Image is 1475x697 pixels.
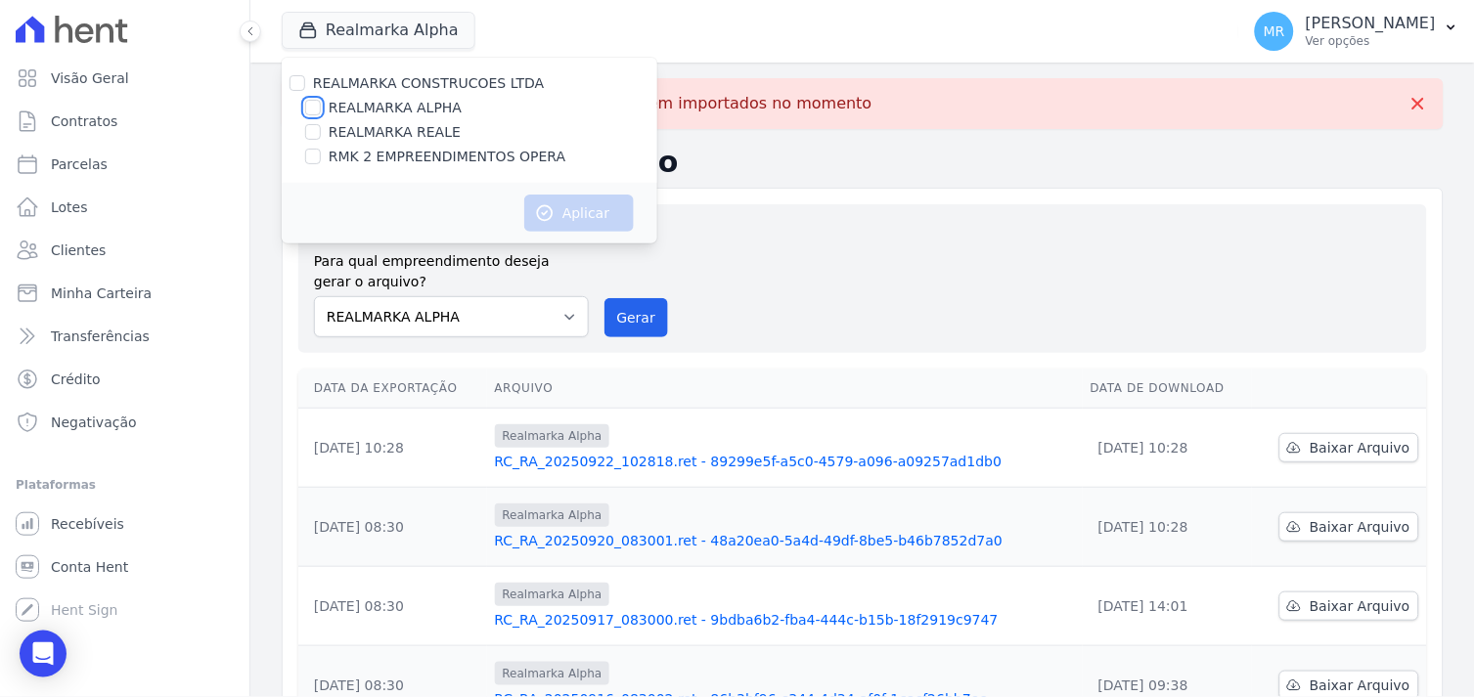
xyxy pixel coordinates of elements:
a: Crédito [8,360,242,399]
h2: Exportações de Retorno [282,145,1444,180]
span: Negativação [51,413,137,432]
span: Baixar Arquivo [1310,438,1410,457]
span: Realmarka Alpha [495,662,610,685]
a: Baixar Arquivo [1279,512,1419,542]
a: RC_RA_20250920_083001.ret - 48a20ea0-5a4d-49df-8be5-b46b7852d7a0 [495,531,1075,550]
span: Realmarka Alpha [495,503,610,527]
td: [DATE] 08:30 [298,567,487,646]
th: Data de Download [1083,369,1252,409]
th: Arquivo [487,369,1083,409]
a: Baixar Arquivo [1279,591,1419,621]
a: Lotes [8,188,242,227]
span: Conta Hent [51,557,128,577]
button: Realmarka Alpha [282,12,475,49]
span: Minha Carteira [51,283,152,303]
a: Baixar Arquivo [1279,433,1419,462]
label: REALMARKA ALPHA [329,98,462,118]
td: [DATE] 10:28 [298,409,487,488]
button: Aplicar [524,195,634,232]
a: Negativação [8,403,242,442]
div: Open Intercom Messenger [20,631,67,677]
td: [DATE] 10:28 [1083,488,1252,567]
th: Data da Exportação [298,369,487,409]
span: Transferências [51,327,150,346]
span: Realmarka Alpha [495,424,610,448]
a: Conta Hent [8,547,242,587]
a: Recebíveis [8,504,242,544]
div: Plataformas [16,473,234,497]
span: Baixar Arquivo [1310,596,1410,616]
label: REALMARKA CONSTRUCOES LTDA [313,75,545,91]
a: Clientes [8,231,242,270]
span: Realmarka Alpha [495,583,610,606]
td: [DATE] 10:28 [1083,409,1252,488]
label: RMK 2 EMPREENDIMENTOS OPERA [329,147,565,167]
a: RC_RA_20250922_102818.ret - 89299e5f-a5c0-4579-a096-a09257ad1db0 [495,452,1075,471]
span: Baixar Arquivo [1310,675,1410,695]
a: Parcelas [8,145,242,184]
a: Transferências [8,317,242,356]
span: Contratos [51,111,117,131]
span: Lotes [51,197,88,217]
span: Crédito [51,370,101,389]
span: Visão Geral [51,68,129,88]
span: Baixar Arquivo [1310,517,1410,537]
a: RC_RA_20250917_083000.ret - 9bdba6b2-fba4-444c-b15b-18f2919c9747 [495,610,1075,630]
label: REALMARKA REALE [329,122,461,143]
span: MR [1264,24,1285,38]
span: Recebíveis [51,514,124,534]
button: MR [PERSON_NAME] Ver opções [1239,4,1475,59]
label: Para qual empreendimento deseja gerar o arquivo? [314,243,589,292]
td: [DATE] 14:01 [1083,567,1252,646]
button: Gerar [604,298,669,337]
a: Contratos [8,102,242,141]
p: [PERSON_NAME] [1306,14,1436,33]
p: Ver opções [1306,33,1436,49]
span: Parcelas [51,154,108,174]
td: [DATE] 08:30 [298,488,487,567]
span: Clientes [51,240,106,260]
a: Visão Geral [8,59,242,98]
a: Minha Carteira [8,274,242,313]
